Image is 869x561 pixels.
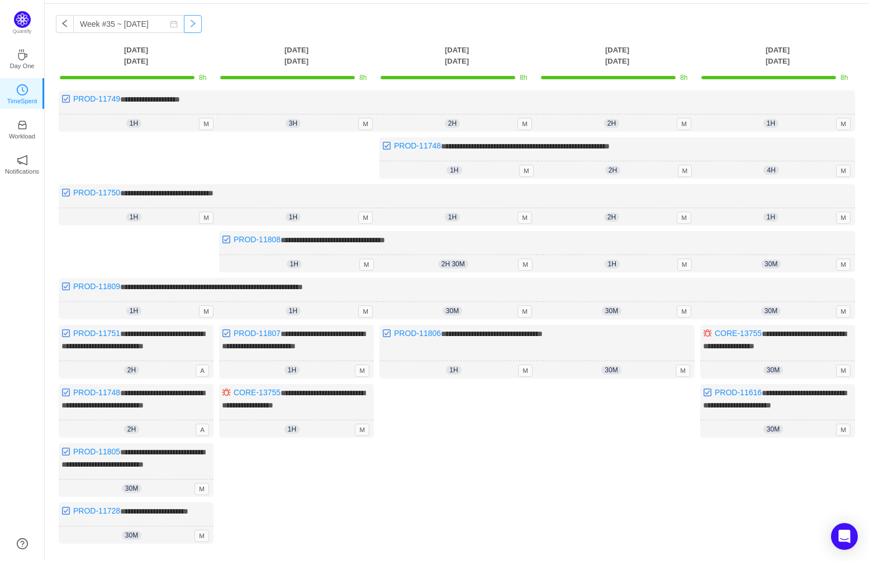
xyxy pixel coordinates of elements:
span: 30m [122,484,141,493]
img: 10318 [61,94,70,103]
div: Open Intercom Messenger [831,523,858,550]
span: 30m [443,306,462,315]
span: 30m [763,366,783,375]
span: A [196,424,209,436]
a: PROD-11750 [73,188,120,197]
p: Workload [9,131,35,141]
span: M [836,212,851,224]
img: 10318 [61,506,70,515]
a: PROD-11807 [234,329,281,338]
span: 1h [446,366,461,375]
span: M [199,118,213,130]
span: M [519,165,534,177]
input: Select a week [73,15,184,33]
span: 1h [284,425,300,434]
span: M [677,212,691,224]
th: [DATE] [DATE] [697,44,858,67]
img: 10318 [61,282,70,291]
span: 1h [286,306,301,315]
span: M [836,365,851,377]
span: 30m [601,366,621,375]
a: PROD-11806 [394,329,441,338]
a: PROD-11616 [715,388,762,397]
a: PROD-11748 [73,388,120,397]
span: 1h [286,213,301,222]
span: 1h [126,119,141,128]
i: icon: clock-circle [17,84,28,95]
span: 30m [122,531,141,540]
span: M [194,483,209,495]
span: 1h [287,260,302,268]
a: PROD-11748 [394,141,441,150]
span: 8h [359,74,367,81]
a: icon: question-circle [17,538,28,549]
span: M [355,365,369,377]
span: 30m [602,306,621,315]
a: PROD-11728 [73,506,120,515]
span: M [836,258,851,271]
span: M [517,118,532,130]
a: PROD-11751 [73,329,120,338]
img: 10318 [61,388,70,397]
a: PROD-11749 [73,94,120,103]
a: icon: inboxWorkload [17,123,28,134]
span: 2h [124,425,139,434]
p: Day One [10,61,34,71]
a: icon: notificationNotifications [17,158,28,169]
th: [DATE] [DATE] [216,44,377,67]
span: M [518,258,533,271]
a: icon: coffeeDay One [17,52,28,64]
span: M [676,365,690,377]
span: M [836,165,851,177]
a: CORE-13755 [715,329,762,338]
img: 10318 [61,188,70,197]
span: 8h [199,74,206,81]
img: 10303 [703,329,712,338]
span: 1h [126,306,141,315]
span: A [196,365,209,377]
p: TimeSpent [7,96,37,106]
a: PROD-11808 [234,235,281,244]
button: icon: right [184,15,202,33]
a: icon: clock-circleTimeSpent [17,88,28,99]
span: 2h 30m [438,260,468,268]
p: Quantify [13,28,32,36]
a: PROD-11805 [73,447,120,456]
img: Quantify [14,11,31,28]
a: PROD-11809 [73,282,120,291]
span: M [358,212,373,224]
a: CORE-13755 [234,388,281,397]
img: 10303 [222,388,231,397]
span: M [358,118,373,130]
span: 1h [445,213,460,222]
span: 2h [124,366,139,375]
span: 4h [763,166,778,175]
span: 30m [761,260,781,268]
span: 1h [447,166,462,175]
span: 30m [761,306,781,315]
span: M [678,165,692,177]
span: M [517,212,532,224]
img: 10318 [703,388,712,397]
p: Notifications [5,166,39,176]
span: M [517,305,532,318]
span: M [836,305,851,318]
span: 2h [605,166,620,175]
span: M [358,305,373,318]
span: 2h [604,213,619,222]
span: M [836,118,851,130]
span: M [199,305,213,318]
span: 1h [763,119,778,128]
span: 1h [605,260,620,268]
span: M [194,530,209,542]
i: icon: coffee [17,49,28,60]
span: M [355,424,369,436]
img: 10318 [382,329,391,338]
img: 10318 [61,447,70,456]
th: [DATE] [DATE] [537,44,697,67]
i: icon: notification [17,155,28,166]
i: icon: inbox [17,119,28,131]
span: 3h [286,119,301,128]
span: 2h [445,119,460,128]
th: [DATE] [DATE] [377,44,537,67]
